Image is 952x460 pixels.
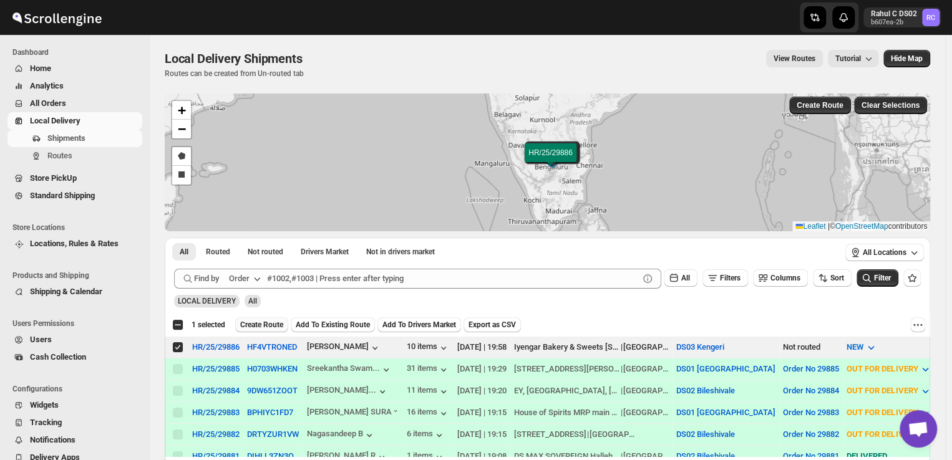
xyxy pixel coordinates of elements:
[172,166,191,184] a: Draw a rectangle
[7,414,142,431] button: Tracking
[407,407,450,419] button: 16 items
[847,408,918,417] span: OUT FOR DELIVERY
[307,342,381,354] button: [PERSON_NAME]
[307,363,392,376] button: Sreekantha Swam...
[514,406,620,419] div: House of Spirits MRP main road [PERSON_NAME] Extension [GEOGRAPHIC_DATA]
[926,14,935,22] text: RC
[192,364,240,373] button: HR/25/29885
[7,147,142,165] button: Routes
[891,54,923,64] span: Hide Map
[457,341,507,353] div: [DATE] | 19:58
[623,363,669,375] div: [GEOGRAPHIC_DATA]
[676,386,735,395] button: DS02 Bileshivale
[30,173,77,183] span: Store PickUp
[664,269,697,287] button: All
[514,428,669,441] div: |
[457,428,507,441] div: [DATE] | 19:15
[247,342,297,352] button: HF4VTRONED
[30,335,52,344] span: Users
[221,269,271,289] button: Order
[198,243,238,261] button: Routed
[857,269,898,287] button: Filter
[830,274,844,282] span: Sort
[676,364,775,373] button: DS01 [GEOGRAPHIC_DATA]
[180,247,188,257] span: All
[12,223,143,232] span: Store Locations
[407,342,450,354] div: 10 items
[464,317,521,332] button: Export as CSV
[165,51,302,66] span: Local Delivery Shipments
[307,429,376,441] button: Nagasandeep B
[248,247,283,257] span: Not routed
[753,269,808,287] button: Columns
[247,364,298,373] button: H0703WHKEN
[676,342,724,352] button: DS03 Kengeri
[178,297,236,305] span: LOCAL DELIVERY
[12,47,143,57] span: Dashboard
[863,7,941,27] button: User menu
[407,363,450,376] button: 31 items
[766,50,823,67] button: view route
[366,247,435,257] span: Not in drivers market
[676,408,775,417] button: DS01 [GEOGRAPHIC_DATA]
[267,269,639,289] input: #1002,#1003 | Press enter after typing
[407,385,450,398] div: 11 items
[542,153,560,167] img: Marker
[12,384,143,394] span: Configurations
[7,396,142,414] button: Widgets
[543,153,562,166] img: Marker
[172,101,191,120] a: Zoom in
[192,429,240,439] div: HR/25/29882
[235,317,288,332] button: Create Route
[783,364,839,373] button: Order No 29885
[240,320,283,330] span: Create Route
[7,431,142,449] button: Notifications
[457,363,507,375] div: [DATE] | 19:29
[192,320,225,330] span: 1 selected
[407,429,445,441] button: 6 items
[30,435,75,444] span: Notifications
[7,77,142,95] button: Analytics
[514,341,620,353] div: Iyengar Bakery & Sweets [STREET_ADDRESS] Padmanabhanagar
[178,102,186,118] span: +
[862,100,920,110] span: Clear Selections
[192,342,240,352] button: HR/25/29886
[835,54,861,63] span: Tutorial
[291,317,375,332] button: Add To Existing Route
[10,2,104,33] img: ScrollEngine
[514,363,669,375] div: |
[770,274,800,282] span: Columns
[900,410,937,448] div: Open chat
[839,403,939,423] button: OUT FOR DELIVERY
[30,191,95,200] span: Standard Shipping
[847,364,918,373] span: OUT FOR DELIVERY
[542,152,561,166] img: Marker
[377,317,461,332] button: Add To Drivers Market
[783,341,839,353] div: Not routed
[835,222,888,231] a: OpenStreetMap
[543,151,562,165] img: Marker
[247,429,299,439] button: DRTYZUR1VW
[783,429,839,439] button: Order No 29882
[514,428,586,441] div: [STREET_ADDRESS]
[30,116,80,125] span: Local Delivery
[514,385,669,397] div: |
[7,130,142,147] button: Shipments
[839,381,939,401] button: OUT FOR DELIVERY
[12,319,143,328] span: Users Permissions
[192,408,240,417] button: HR/25/29883
[774,54,815,64] span: View Routes
[874,274,891,282] span: Filter
[457,406,507,419] div: [DATE] | 19:15
[828,222,830,231] span: |
[910,317,925,332] button: More actions
[240,243,291,261] button: Unrouted
[301,247,349,257] span: Drivers Market
[30,418,62,427] span: Tracking
[847,386,918,395] span: OUT FOR DELIVERY
[795,222,825,231] a: Leaflet
[47,133,85,143] span: Shipments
